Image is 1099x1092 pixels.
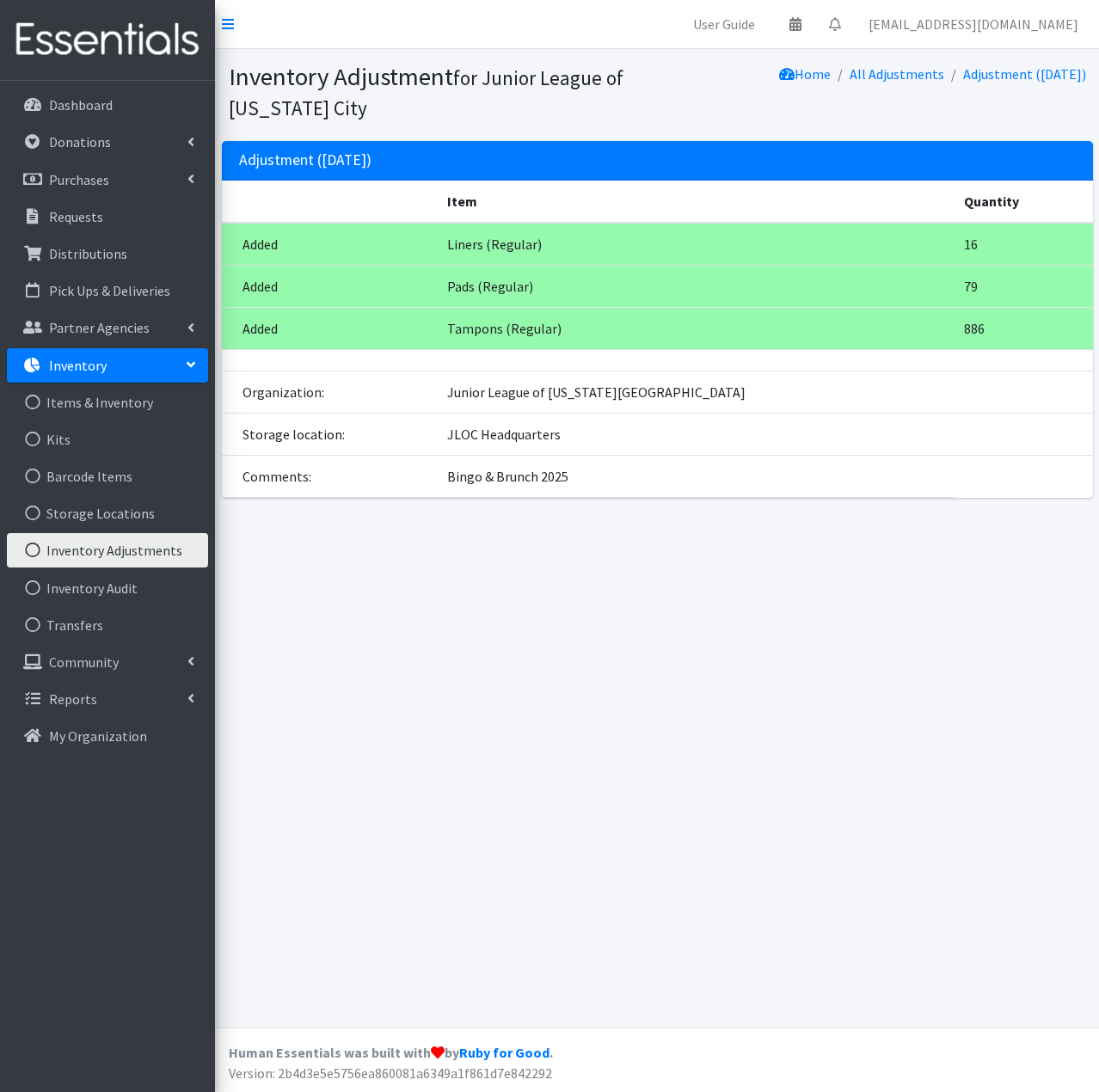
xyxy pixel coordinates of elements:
[7,719,208,753] a: My Organization
[229,1064,552,1082] span: Version: 2b4d3e5e5756ea860081a6349a1f861d7e842292
[49,282,170,299] p: Pick Ups & Deliveries
[7,422,208,457] a: Kits
[49,357,107,374] p: Inventory
[7,459,208,494] a: Barcode Items
[229,1044,553,1061] strong: Human Essentials was built with by .
[7,608,208,642] a: Transfers
[855,7,1092,41] a: [EMAIL_ADDRESS][DOMAIN_NAME]
[7,310,208,345] a: Partner Agencies
[437,223,953,266] td: Liners (Regular)
[7,199,208,234] a: Requests
[7,125,208,159] a: Donations
[679,7,769,41] a: User Guide
[229,65,623,120] small: for Junior League of [US_STATE] City
[49,653,119,671] p: Community
[222,308,438,350] td: Added
[437,371,953,414] td: Junior League of [US_STATE][GEOGRAPHIC_DATA]
[459,1044,549,1061] a: Ruby for Good
[437,414,953,456] td: JLOC Headquarters
[963,65,1086,83] a: Adjustment ([DATE])
[437,266,953,308] td: Pads (Regular)
[222,266,438,308] td: Added
[954,308,1093,350] td: 886
[7,645,208,679] a: Community
[7,385,208,420] a: Items & Inventory
[49,690,97,708] p: Reports
[954,223,1093,266] td: 16
[49,727,147,745] p: My Organization
[49,96,113,113] p: Dashboard
[7,571,208,605] a: Inventory Audit
[229,62,651,121] h1: Inventory Adjustment
[222,371,438,414] td: Organization:
[437,181,953,223] th: Item
[437,456,953,498] td: Bingo & Brunch 2025
[7,533,208,567] a: Inventory Adjustments
[222,414,438,456] td: Storage location:
[239,151,371,169] h2: Adjustment ([DATE])
[49,208,103,225] p: Requests
[49,319,150,336] p: Partner Agencies
[7,682,208,716] a: Reports
[779,65,831,83] a: Home
[222,223,438,266] td: Added
[7,88,208,122] a: Dashboard
[954,266,1093,308] td: 79
[7,273,208,308] a: Pick Ups & Deliveries
[954,181,1093,223] th: Quantity
[7,236,208,271] a: Distributions
[437,308,953,350] td: Tampons (Regular)
[49,245,127,262] p: Distributions
[850,65,944,83] a: All Adjustments
[7,163,208,197] a: Purchases
[7,496,208,531] a: Storage Locations
[7,348,208,383] a: Inventory
[7,11,208,69] img: HumanEssentials
[49,171,109,188] p: Purchases
[222,456,438,498] td: Comments:
[49,133,111,150] p: Donations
